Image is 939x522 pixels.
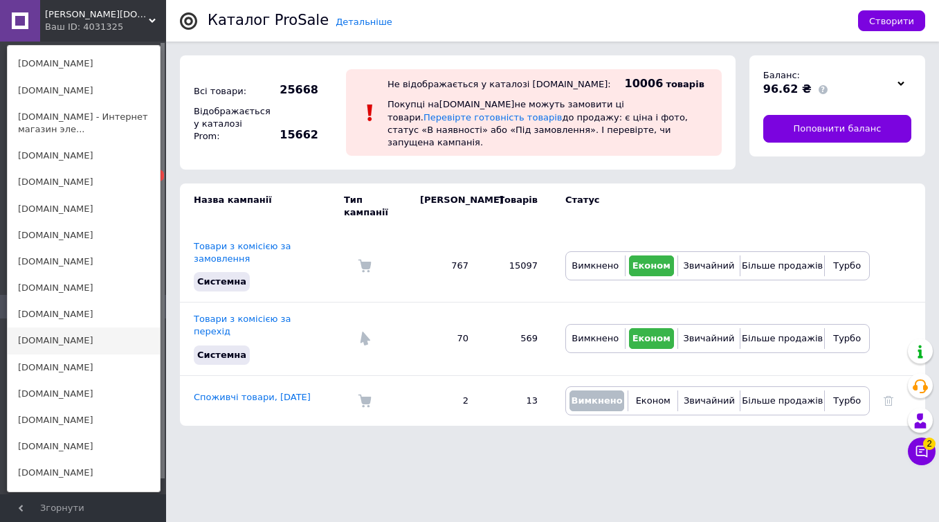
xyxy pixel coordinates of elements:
[629,255,674,276] button: Економ
[336,17,392,27] a: Детальніше
[45,21,103,33] div: Ваш ID: 4031325
[666,79,704,89] span: товарів
[194,392,311,402] a: Споживчі товари, [DATE]
[884,395,893,406] a: Видалити
[682,390,736,411] button: Звичайний
[8,487,160,513] a: [DOMAIN_NAME]
[423,112,563,123] a: Перевірте готовність товарів
[632,390,674,411] button: Економ
[8,222,160,249] a: [DOMAIN_NAME]
[8,169,160,195] a: [DOMAIN_NAME]
[8,433,160,460] a: [DOMAIN_NAME]
[682,328,736,349] button: Звичайний
[636,395,671,406] span: Економ
[682,255,736,276] button: Звичайний
[8,51,160,77] a: [DOMAIN_NAME]
[388,79,611,89] div: Не відображається у каталозі [DOMAIN_NAME]:
[683,260,734,271] span: Звичайний
[828,390,866,411] button: Турбо
[208,13,329,28] div: Каталог ProSale
[388,99,688,147] span: Покупці на [DOMAIN_NAME] не можуть замовити ці товари. до продажу: є ціна і фото, статус «В наявн...
[763,70,800,80] span: Баланс:
[8,327,160,354] a: [DOMAIN_NAME]
[632,333,671,343] span: Економ
[344,183,406,229] td: Тип кампанії
[8,275,160,301] a: [DOMAIN_NAME]
[923,438,936,450] span: 2
[828,255,866,276] button: Турбо
[793,123,881,135] span: Поповнити баланс
[684,395,735,406] span: Звичайний
[569,255,621,276] button: Вимкнено
[180,183,344,229] td: Назва кампанії
[482,183,551,229] td: Товарів
[569,390,624,411] button: Вимкнено
[763,82,812,96] span: 96.62 ₴
[358,394,372,408] img: Комісія за замовлення
[360,102,381,123] img: :exclamation:
[571,395,622,406] span: Вимкнено
[572,260,619,271] span: Вимкнено
[482,303,551,376] td: 569
[908,438,936,465] button: Чат з покупцем2
[45,8,149,21] span: babak.trade
[190,82,266,101] div: Всі товари:
[406,183,482,229] td: [PERSON_NAME]
[8,407,160,433] a: [DOMAIN_NAME]
[828,328,866,349] button: Турбо
[406,375,482,426] td: 2
[632,260,671,271] span: Економ
[8,104,160,143] a: [DOMAIN_NAME] - Интернет магазин эле...
[8,196,160,222] a: [DOMAIN_NAME]
[744,328,821,349] button: Більше продажів
[833,260,861,271] span: Турбо
[190,102,266,147] div: Відображається у каталозі Prom:
[8,249,160,275] a: [DOMAIN_NAME]
[742,260,823,271] span: Більше продажів
[197,350,246,360] span: Системна
[763,115,911,143] a: Поповнити баланс
[8,354,160,381] a: [DOMAIN_NAME]
[625,77,664,90] span: 10006
[8,301,160,327] a: [DOMAIN_NAME]
[572,333,619,343] span: Вимкнено
[833,333,861,343] span: Турбо
[270,82,318,98] span: 25668
[551,183,870,229] td: Статус
[8,460,160,486] a: [DOMAIN_NAME]
[683,333,734,343] span: Звичайний
[482,375,551,426] td: 13
[8,143,160,169] a: [DOMAIN_NAME]
[270,127,318,143] span: 15662
[358,259,372,273] img: Комісія за замовлення
[406,230,482,303] td: 767
[629,328,674,349] button: Економ
[197,276,246,287] span: Системна
[8,381,160,407] a: [DOMAIN_NAME]
[744,390,821,411] button: Більше продажів
[358,332,372,345] img: Комісія за перехід
[833,395,861,406] span: Турбо
[742,333,823,343] span: Більше продажів
[858,10,925,31] button: Створити
[194,241,291,264] a: Товари з комісією за замовлення
[869,16,914,26] span: Створити
[482,230,551,303] td: 15097
[742,395,823,406] span: Більше продажів
[8,78,160,104] a: [DOMAIN_NAME]
[569,328,621,349] button: Вимкнено
[406,303,482,376] td: 70
[194,314,291,336] a: Товари з комісією за перехід
[744,255,821,276] button: Більше продажів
